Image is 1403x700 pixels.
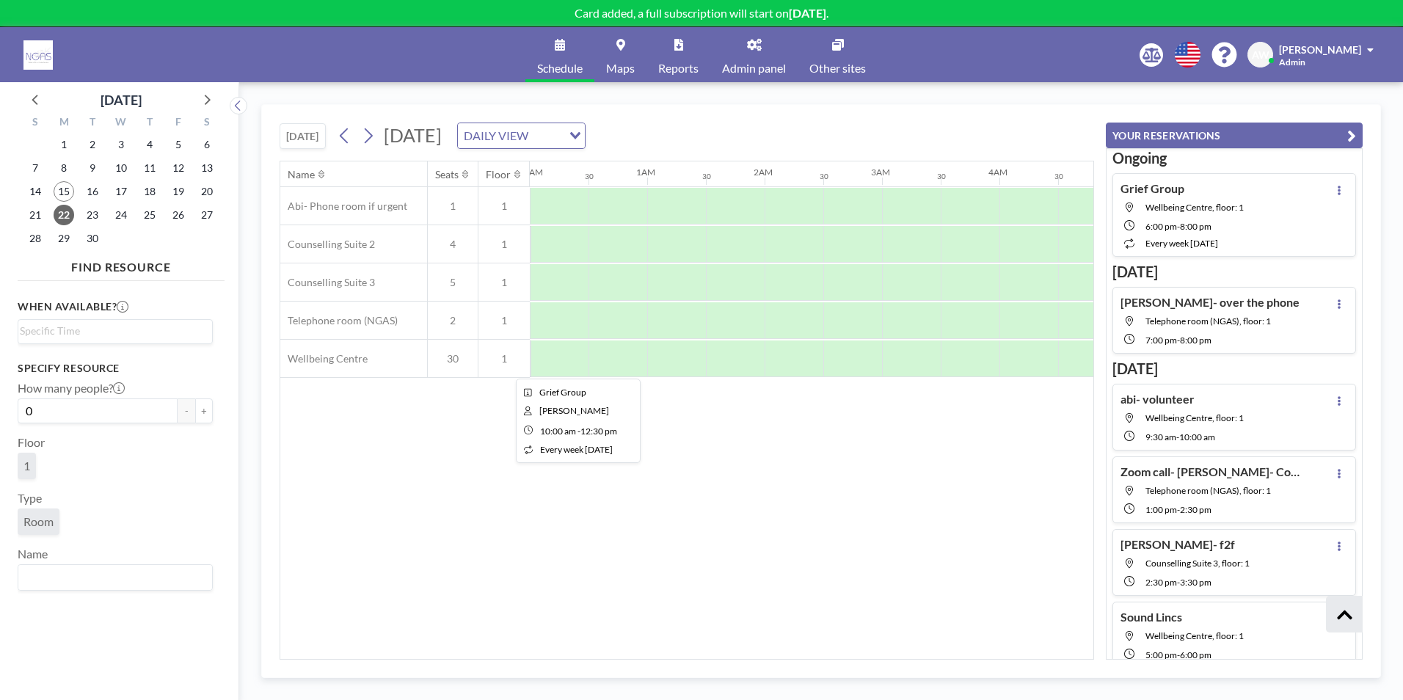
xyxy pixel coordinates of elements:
span: Sunday, September 28, 2025 [25,228,45,249]
div: 1AM [636,167,655,178]
div: W [107,114,136,133]
span: 7:00 PM [1145,335,1177,346]
span: Sunday, September 14, 2025 [25,181,45,202]
span: - [1177,577,1180,588]
span: 5:00 PM [1145,649,1177,660]
b: [DATE] [789,6,826,20]
div: T [79,114,107,133]
div: 4AM [988,167,1007,178]
span: Admin [1279,56,1305,68]
span: - [1176,431,1179,442]
a: Admin panel [710,27,798,82]
span: 1 [478,314,530,327]
span: Counselling Suite 2 [280,238,375,251]
div: 2AM [754,167,773,178]
div: S [192,114,221,133]
span: Grief Group [539,387,586,398]
span: Monday, September 29, 2025 [54,228,74,249]
span: Telephone room (NGAS) [280,314,398,327]
span: AW [1252,48,1269,62]
div: Name [288,168,315,181]
div: Floor [486,168,511,181]
span: [PERSON_NAME] [1279,43,1361,56]
span: Friday, September 26, 2025 [168,205,189,225]
span: Tuesday, September 9, 2025 [82,158,103,178]
span: Wellbeing Centre, floor: 1 [1145,630,1244,641]
span: 12:30 PM [580,426,617,437]
span: Thursday, September 11, 2025 [139,158,160,178]
div: 30 [1054,172,1063,181]
span: Wednesday, September 3, 2025 [111,134,131,155]
span: every week [DATE] [540,444,613,455]
span: Maps [606,62,635,74]
input: Search for option [20,568,204,587]
span: Thursday, September 25, 2025 [139,205,160,225]
div: 30 [937,172,946,181]
span: Saturday, September 6, 2025 [197,134,217,155]
a: Schedule [525,27,594,82]
div: [DATE] [101,90,142,110]
span: Thursday, September 18, 2025 [139,181,160,202]
span: Monday, September 22, 2025 [54,205,74,225]
span: 8:00 PM [1180,335,1211,346]
span: 1 [478,200,530,213]
span: 2:30 PM [1145,577,1177,588]
span: Abi- Phone room if urgent [280,200,407,213]
span: - [1177,335,1180,346]
span: - [577,426,580,437]
h4: [PERSON_NAME]- f2f [1120,537,1235,552]
span: 2 [428,314,478,327]
h4: Zoom call- [PERSON_NAME]- Counselling [1120,464,1304,479]
span: Friday, September 19, 2025 [168,181,189,202]
span: 1 [23,459,30,473]
span: 1 [478,238,530,251]
span: - [1177,504,1180,515]
h4: Sound Lincs [1120,610,1182,624]
span: Monday, September 15, 2025 [54,181,74,202]
h4: abi- volunteer [1120,392,1195,406]
span: 10:00 AM [1179,431,1215,442]
span: Monday, September 1, 2025 [54,134,74,155]
label: How many people? [18,381,125,395]
div: Search for option [18,320,212,342]
img: organization-logo [23,40,53,70]
span: 1:00 PM [1145,504,1177,515]
span: Thursday, September 4, 2025 [139,134,160,155]
div: Seats [435,168,459,181]
span: Abi Wainwright [539,405,609,416]
div: M [50,114,79,133]
span: Counselling Suite 3 [280,276,375,289]
span: Wednesday, September 10, 2025 [111,158,131,178]
div: 3AM [871,167,890,178]
div: 30 [820,172,828,181]
span: Saturday, September 13, 2025 [197,158,217,178]
span: Saturday, September 20, 2025 [197,181,217,202]
span: Room [23,514,54,529]
span: Friday, September 5, 2025 [168,134,189,155]
span: Tuesday, September 23, 2025 [82,205,103,225]
button: - [178,398,195,423]
span: Counselling Suite 3, floor: 1 [1145,558,1250,569]
span: Other sites [809,62,866,74]
h3: Ongoing [1112,149,1356,167]
span: - [1177,221,1180,232]
span: 8:00 PM [1180,221,1211,232]
span: 1 [428,200,478,213]
span: Tuesday, September 30, 2025 [82,228,103,249]
span: Wednesday, September 17, 2025 [111,181,131,202]
div: T [135,114,164,133]
span: 1 [478,352,530,365]
span: Tuesday, September 16, 2025 [82,181,103,202]
div: 30 [702,172,711,181]
span: DAILY VIEW [461,126,531,145]
h3: [DATE] [1112,360,1356,378]
h4: [PERSON_NAME]- over the phone [1120,295,1300,310]
span: 3:30 PM [1180,577,1211,588]
span: 9:30 AM [1145,431,1176,442]
div: S [21,114,50,133]
span: Wellbeing Centre [280,352,368,365]
label: Floor [18,435,45,450]
span: 6:00 PM [1145,221,1177,232]
label: Name [18,547,48,561]
span: Reports [658,62,699,74]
